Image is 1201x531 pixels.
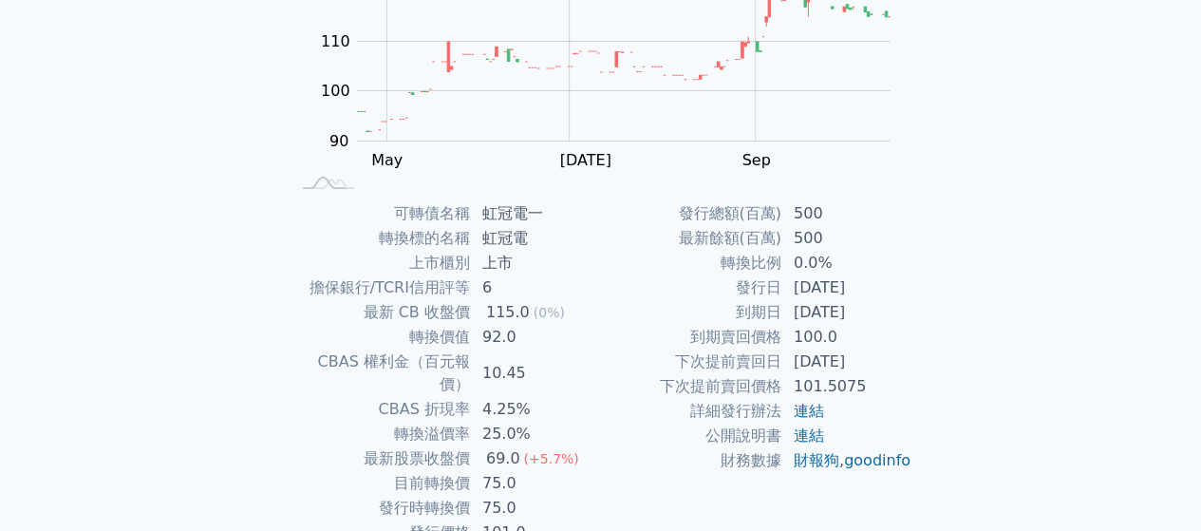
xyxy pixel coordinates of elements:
td: 虹冠電一 [471,201,601,226]
a: goodinfo [844,451,910,469]
td: 4.25% [471,397,601,422]
td: 上市 [471,251,601,275]
span: (0%) [534,305,565,320]
td: 100.0 [782,325,912,350]
td: 75.0 [471,471,601,496]
td: CBAS 折現率 [290,397,471,422]
td: [DATE] [782,300,912,325]
td: 到期賣回價格 [601,325,782,350]
td: 到期日 [601,300,782,325]
td: 92.0 [471,325,601,350]
span: (+5.7%) [523,451,578,466]
tspan: 110 [321,32,350,50]
td: 10.45 [471,350,601,397]
td: 虹冠電 [471,226,601,251]
td: 轉換標的名稱 [290,226,471,251]
td: 發行日 [601,275,782,300]
td: 擔保銀行/TCRI信用評等 [290,275,471,300]
td: 公開說明書 [601,424,782,448]
td: 財務數據 [601,448,782,473]
td: 25.0% [471,422,601,446]
td: , [782,448,912,473]
td: 6 [471,275,601,300]
td: 最新餘額(百萬) [601,226,782,251]
td: 可轉債名稱 [290,201,471,226]
td: 下次提前賣回價格 [601,374,782,399]
td: 最新股票收盤價 [290,446,471,471]
td: 轉換價值 [290,325,471,350]
tspan: [DATE] [559,151,610,169]
td: 500 [782,201,912,226]
td: 目前轉換價 [290,471,471,496]
td: 發行時轉換價 [290,496,471,521]
tspan: Sep [741,151,770,169]
td: 轉換溢價率 [290,422,471,446]
td: 0.0% [782,251,912,275]
tspan: 90 [329,132,348,150]
a: 連結 [794,427,824,445]
td: 75.0 [471,496,601,521]
tspan: 100 [321,82,350,100]
td: 上市櫃別 [290,251,471,275]
div: 69.0 [482,447,524,470]
td: 詳細發行辦法 [601,399,782,424]
td: 轉換比例 [601,251,782,275]
tspan: May [371,151,403,169]
td: 500 [782,226,912,251]
td: 發行總額(百萬) [601,201,782,226]
td: 最新 CB 收盤價 [290,300,471,325]
div: 115.0 [482,301,534,324]
td: 下次提前賣回日 [601,350,782,374]
td: [DATE] [782,350,912,374]
td: 101.5075 [782,374,912,399]
a: 財報狗 [794,451,839,469]
td: CBAS 權利金（百元報價） [290,350,471,397]
a: 連結 [794,402,824,420]
td: [DATE] [782,275,912,300]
